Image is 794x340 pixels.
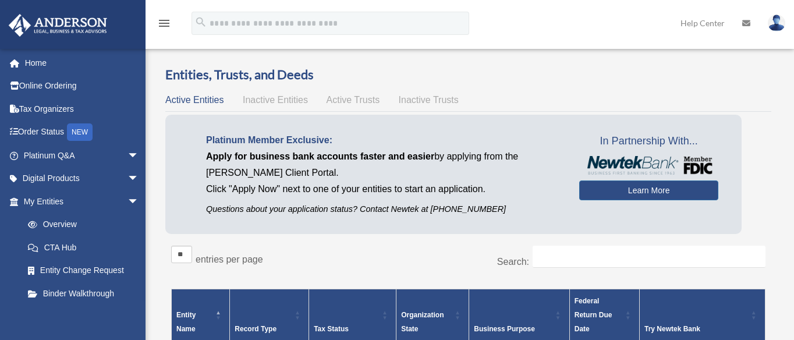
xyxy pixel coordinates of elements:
[314,325,349,333] span: Tax Status
[206,132,562,148] p: Platinum Member Exclusive:
[5,14,111,37] img: Anderson Advisors Platinum Portal
[16,213,145,236] a: Overview
[157,16,171,30] i: menu
[8,51,157,75] a: Home
[585,156,713,175] img: NewtekBankLogoSM.png
[67,123,93,141] div: NEW
[8,75,157,98] a: Online Ordering
[243,95,308,105] span: Inactive Entities
[768,15,785,31] img: User Pic
[575,297,612,333] span: Federal Return Due Date
[206,148,562,181] p: by applying from the [PERSON_NAME] Client Portal.
[165,95,224,105] span: Active Entities
[206,202,562,217] p: Questions about your application status? Contact Newtek at [PHONE_NUMBER]
[194,16,207,29] i: search
[579,180,718,200] a: Learn More
[8,121,157,144] a: Order StatusNEW
[8,97,157,121] a: Tax Organizers
[8,167,157,190] a: Digital Productsarrow_drop_down
[176,311,196,333] span: Entity Name
[157,20,171,30] a: menu
[16,282,151,305] a: Binder Walkthrough
[474,325,535,333] span: Business Purpose
[8,190,151,213] a: My Entitiesarrow_drop_down
[497,257,529,267] label: Search:
[235,325,277,333] span: Record Type
[196,254,263,264] label: entries per page
[579,132,718,151] span: In Partnership With...
[8,144,157,167] a: Platinum Q&Aarrow_drop_down
[165,66,771,84] h3: Entities, Trusts, and Deeds
[644,322,747,336] div: Try Newtek Bank
[401,311,444,333] span: Organization State
[127,167,151,191] span: arrow_drop_down
[127,144,151,168] span: arrow_drop_down
[206,151,434,161] span: Apply for business bank accounts faster and easier
[127,190,151,214] span: arrow_drop_down
[206,181,562,197] p: Click "Apply Now" next to one of your entities to start an application.
[16,259,151,282] a: Entity Change Request
[16,236,151,259] a: CTA Hub
[327,95,380,105] span: Active Trusts
[399,95,459,105] span: Inactive Trusts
